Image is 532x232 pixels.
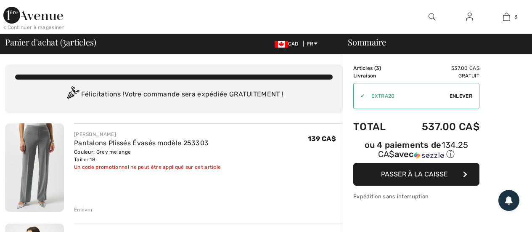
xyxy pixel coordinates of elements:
[353,163,479,186] button: Passer à la caisse
[466,12,473,22] img: Mes infos
[399,72,479,80] td: Gratuit
[5,123,64,212] img: Pantalons Plissés Évasés modèle 253303
[381,170,448,178] span: Passer à la caisse
[450,92,472,100] span: Enlever
[307,41,318,47] span: FR
[74,163,221,171] div: Un code promotionnel ne peut être appliqué sur cet article
[338,38,527,46] div: Sommaire
[74,139,209,147] a: Pantalons Plissés Évasés modèle 253303
[74,206,93,213] div: Enlever
[74,131,221,138] div: [PERSON_NAME]
[399,64,479,72] td: 537.00 CA$
[3,7,63,24] img: 1ère Avenue
[62,36,66,47] span: 3
[353,192,479,200] div: Expédition sans interruption
[275,41,288,48] img: Canadian Dollar
[378,140,468,159] span: 134.25 CA$
[376,65,379,71] span: 3
[64,86,81,103] img: Congratulation2.svg
[353,141,479,160] div: ou 4 paiements de avec
[488,12,525,22] a: 3
[275,41,302,47] span: CAD
[429,12,436,22] img: recherche
[74,148,221,163] div: Couleur: Grey melange Taille: 18
[5,38,96,46] span: Panier d'achat ( articles)
[365,83,450,109] input: Code promo
[3,24,64,31] div: < Continuer à magasiner
[15,86,333,103] div: Félicitations ! Votre commande sera expédiée GRATUITEMENT !
[414,152,444,159] img: Sezzle
[503,12,510,22] img: Mon panier
[308,135,336,143] span: 139 CA$
[353,64,399,72] td: Articles ( )
[399,112,479,141] td: 537.00 CA$
[354,92,365,100] div: ✔
[514,13,517,21] span: 3
[353,72,399,80] td: Livraison
[459,12,480,22] a: Se connecter
[353,141,479,163] div: ou 4 paiements de134.25 CA$avecSezzle Cliquez pour en savoir plus sur Sezzle
[353,112,399,141] td: Total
